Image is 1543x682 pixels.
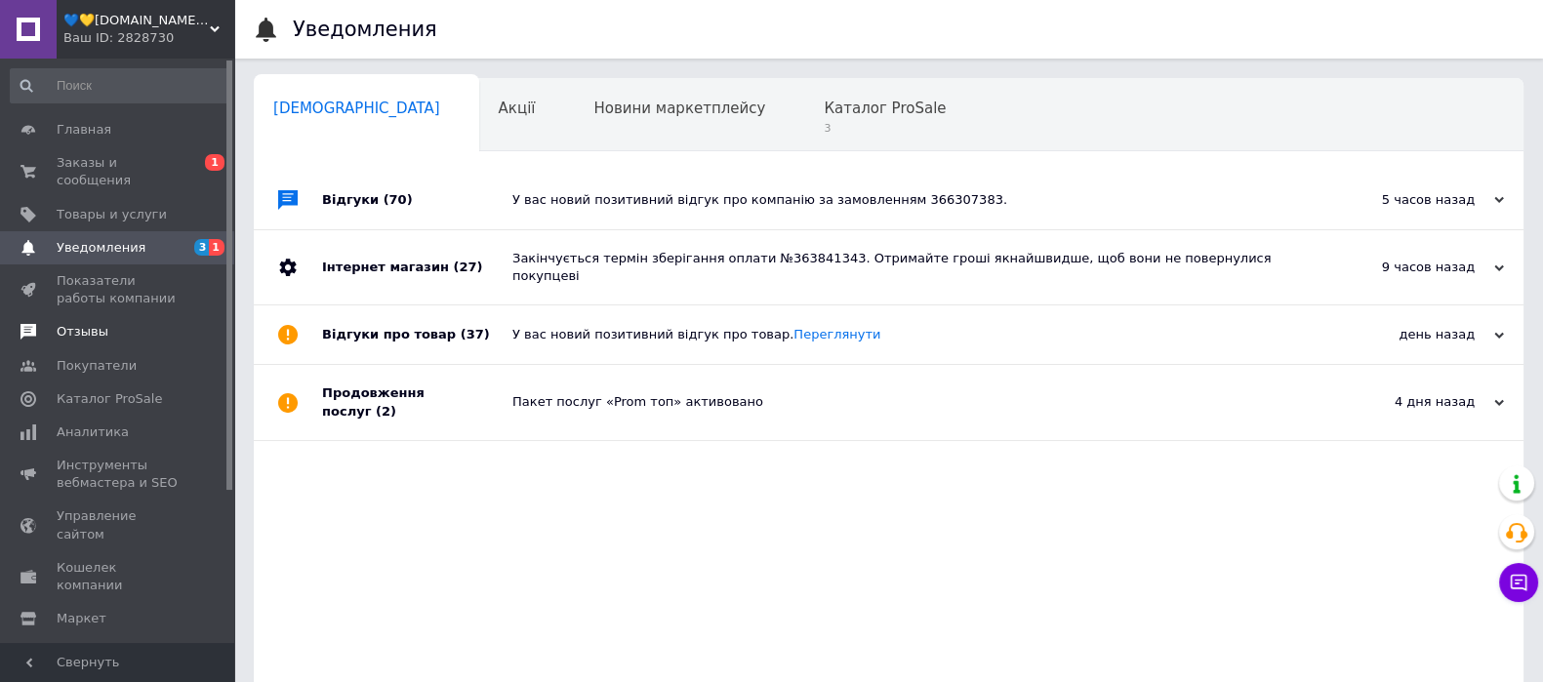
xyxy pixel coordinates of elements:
[499,100,536,117] span: Акції
[57,239,145,257] span: Уведомления
[512,326,1309,343] div: У вас новий позитивний відгук про товар.
[1499,563,1538,602] button: Чат с покупателем
[57,390,162,408] span: Каталог ProSale
[1309,393,1504,411] div: 4 дня назад
[512,250,1309,285] div: Закінчується термін зберігання оплати №363841343. Отримайте гроші якнайшвидше, щоб вони не поверн...
[57,206,167,223] span: Товары и услуги
[273,100,440,117] span: [DEMOGRAPHIC_DATA]
[57,457,181,492] span: Инструменты вебмастера и SEO
[205,154,224,171] span: 1
[322,230,512,304] div: Інтернет магазин
[384,192,413,207] span: (70)
[57,357,137,375] span: Покупатели
[1309,191,1504,209] div: 5 часов назад
[322,365,512,439] div: Продовження послуг
[322,305,512,364] div: Відгуки про товар
[461,327,490,341] span: (37)
[194,239,210,256] span: 3
[63,12,210,29] span: 💙💛𝐇𝐎𝐙𝐎𝐏𝐓.Com.Ua
[57,559,181,594] span: Кошелек компании
[376,404,396,419] span: (2)
[57,610,106,627] span: Маркет
[209,239,224,256] span: 1
[63,29,234,47] div: Ваш ID: 2828730
[57,121,111,139] span: Главная
[10,68,230,103] input: Поиск
[57,272,181,307] span: Показатели работы компании
[512,191,1309,209] div: У вас новий позитивний відгук про компанію за замовленням 366307383.
[793,327,880,341] a: Переглянути
[593,100,765,117] span: Новини маркетплейсу
[57,154,181,189] span: Заказы и сообщения
[453,260,482,274] span: (27)
[293,18,437,41] h1: Уведомления
[512,393,1309,411] div: Пакет послуг «Prom топ» активовано
[824,100,946,117] span: Каталог ProSale
[1309,326,1504,343] div: день назад
[322,171,512,229] div: Відгуки
[57,323,108,341] span: Отзывы
[1309,259,1504,276] div: 9 часов назад
[824,121,946,136] span: 3
[57,423,129,441] span: Аналитика
[57,507,181,542] span: Управление сайтом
